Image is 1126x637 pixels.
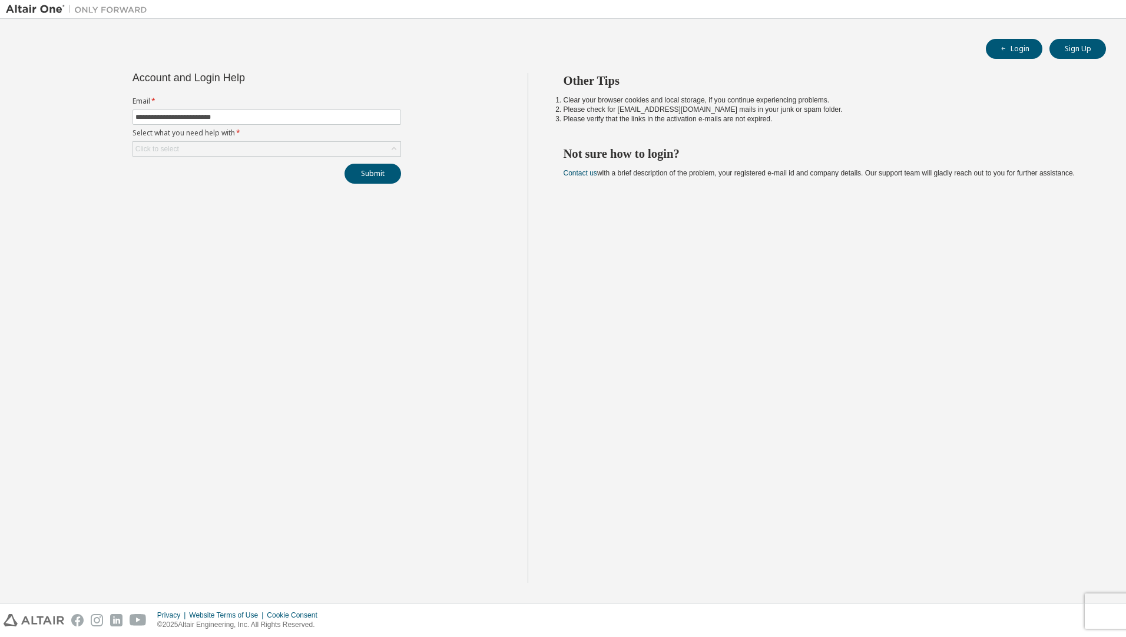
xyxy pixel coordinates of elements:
button: Sign Up [1049,39,1106,59]
label: Email [133,97,401,106]
img: Altair One [6,4,153,15]
li: Please verify that the links in the activation e-mails are not expired. [564,114,1085,124]
button: Submit [345,164,401,184]
div: Website Terms of Use [189,611,267,620]
img: youtube.svg [130,614,147,626]
span: with a brief description of the problem, your registered e-mail id and company details. Our suppo... [564,169,1075,177]
img: instagram.svg [91,614,103,626]
h2: Other Tips [564,73,1085,88]
div: Account and Login Help [133,73,347,82]
div: Click to select [135,144,179,154]
img: altair_logo.svg [4,614,64,626]
div: Click to select [133,142,400,156]
div: Cookie Consent [267,611,324,620]
img: linkedin.svg [110,614,122,626]
img: facebook.svg [71,614,84,626]
h2: Not sure how to login? [564,146,1085,161]
button: Login [986,39,1042,59]
p: © 2025 Altair Engineering, Inc. All Rights Reserved. [157,620,324,630]
a: Contact us [564,169,597,177]
label: Select what you need help with [133,128,401,138]
li: Please check for [EMAIL_ADDRESS][DOMAIN_NAME] mails in your junk or spam folder. [564,105,1085,114]
div: Privacy [157,611,189,620]
li: Clear your browser cookies and local storage, if you continue experiencing problems. [564,95,1085,105]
